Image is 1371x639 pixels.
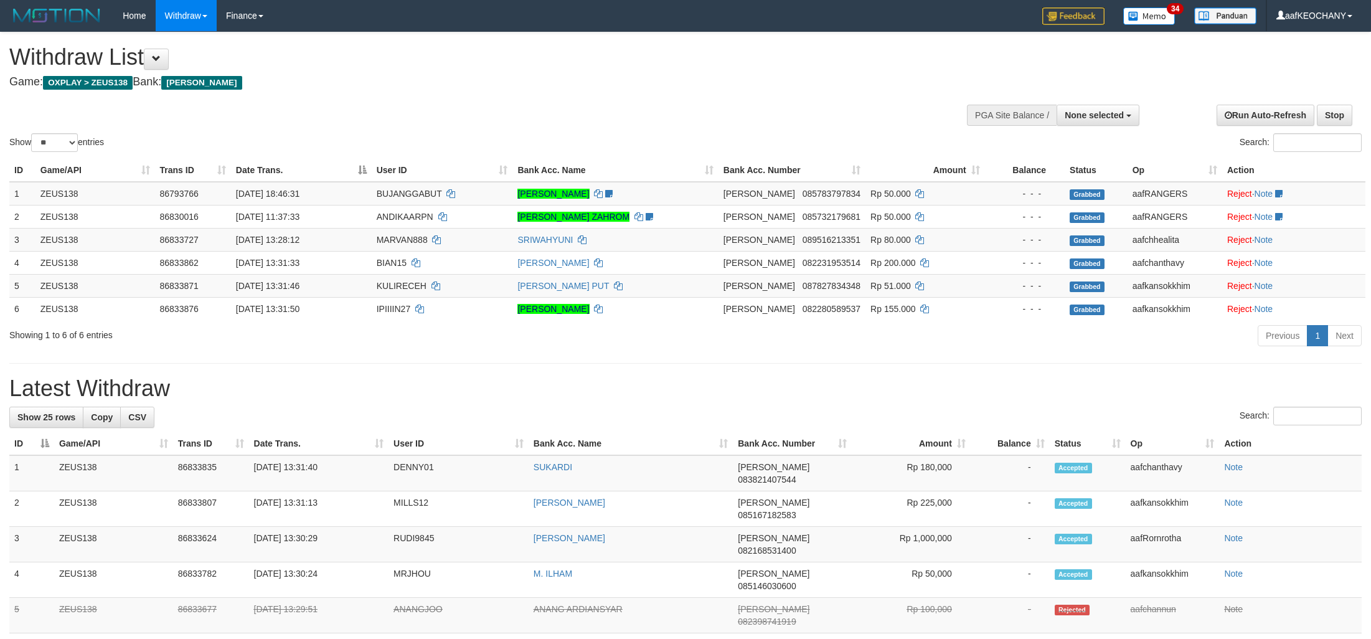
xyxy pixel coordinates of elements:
[1240,133,1362,152] label: Search:
[1227,212,1252,222] a: Reject
[1240,407,1362,425] label: Search:
[31,133,78,152] select: Showentries
[1222,159,1365,182] th: Action
[160,189,199,199] span: 86793766
[54,432,173,455] th: Game/API: activate to sort column ascending
[236,304,299,314] span: [DATE] 13:31:50
[534,604,623,614] a: ANANG ARDIANSYAR
[249,598,389,633] td: [DATE] 13:29:51
[1055,569,1092,580] span: Accepted
[738,462,809,472] span: [PERSON_NAME]
[517,281,609,291] a: [PERSON_NAME] PUT
[723,258,795,268] span: [PERSON_NAME]
[54,562,173,598] td: ZEUS138
[9,376,1362,401] h1: Latest Withdraw
[738,510,796,520] span: Copy 085167182583 to clipboard
[389,491,529,527] td: MILLS12
[852,562,971,598] td: Rp 50,000
[249,527,389,562] td: [DATE] 13:30:29
[971,455,1050,491] td: -
[534,569,572,579] a: M. ILHAM
[803,235,860,245] span: Copy 089516213351 to clipboard
[54,598,173,633] td: ZEUS138
[1227,304,1252,314] a: Reject
[971,562,1050,598] td: -
[517,304,589,314] a: [PERSON_NAME]
[1222,297,1365,320] td: ·
[377,281,426,291] span: KULIRECEH
[377,212,433,222] span: ANDIKAARPN
[9,274,35,297] td: 5
[35,251,155,274] td: ZEUS138
[1227,189,1252,199] a: Reject
[1227,258,1252,268] a: Reject
[1070,258,1105,269] span: Grabbed
[803,258,860,268] span: Copy 082231953514 to clipboard
[870,189,911,199] span: Rp 50.000
[971,598,1050,633] td: -
[1255,189,1273,199] a: Note
[160,258,199,268] span: 86833862
[389,562,529,598] td: MRJHOU
[161,76,242,90] span: [PERSON_NAME]
[517,235,573,245] a: SRIWAHYUNI
[1224,569,1243,579] a: Note
[1126,598,1220,633] td: aafchannun
[1255,281,1273,291] a: Note
[231,159,372,182] th: Date Trans.: activate to sort column descending
[529,432,733,455] th: Bank Acc. Name: activate to sort column ascending
[870,281,911,291] span: Rp 51.000
[9,159,35,182] th: ID
[377,235,428,245] span: MARVAN888
[1317,105,1352,126] a: Stop
[1222,251,1365,274] td: ·
[1128,228,1222,251] td: aafchhealita
[971,491,1050,527] td: -
[17,412,75,422] span: Show 25 rows
[723,281,795,291] span: [PERSON_NAME]
[83,407,121,428] a: Copy
[1219,432,1362,455] th: Action
[1123,7,1175,25] img: Button%20Memo.svg
[517,189,589,199] a: [PERSON_NAME]
[9,182,35,206] td: 1
[35,205,155,228] td: ZEUS138
[1273,407,1362,425] input: Search:
[1255,304,1273,314] a: Note
[803,212,860,222] span: Copy 085732179681 to clipboard
[803,281,860,291] span: Copy 087827834348 to clipboard
[738,604,809,614] span: [PERSON_NAME]
[9,228,35,251] td: 3
[160,281,199,291] span: 86833871
[1224,604,1243,614] a: Note
[160,212,199,222] span: 86830016
[738,569,809,579] span: [PERSON_NAME]
[377,258,407,268] span: BIAN15
[990,280,1060,292] div: - - -
[971,527,1050,562] td: -
[967,105,1057,126] div: PGA Site Balance /
[1126,491,1220,527] td: aafkansokkhim
[517,258,589,268] a: [PERSON_NAME]
[1070,282,1105,292] span: Grabbed
[9,432,54,455] th: ID: activate to sort column descending
[35,297,155,320] td: ZEUS138
[372,159,513,182] th: User ID: activate to sort column ascending
[1255,212,1273,222] a: Note
[1224,462,1243,472] a: Note
[249,562,389,598] td: [DATE] 13:30:24
[738,581,796,591] span: Copy 085146030600 to clipboard
[1055,534,1092,544] span: Accepted
[54,491,173,527] td: ZEUS138
[389,432,529,455] th: User ID: activate to sort column ascending
[1222,205,1365,228] td: ·
[1070,235,1105,246] span: Grabbed
[1222,274,1365,297] td: ·
[1042,7,1105,25] img: Feedback.jpg
[1057,105,1139,126] button: None selected
[990,187,1060,200] div: - - -
[389,598,529,633] td: ANANGJOO
[9,324,562,341] div: Showing 1 to 6 of 6 entries
[236,258,299,268] span: [DATE] 13:31:33
[534,498,605,508] a: [PERSON_NAME]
